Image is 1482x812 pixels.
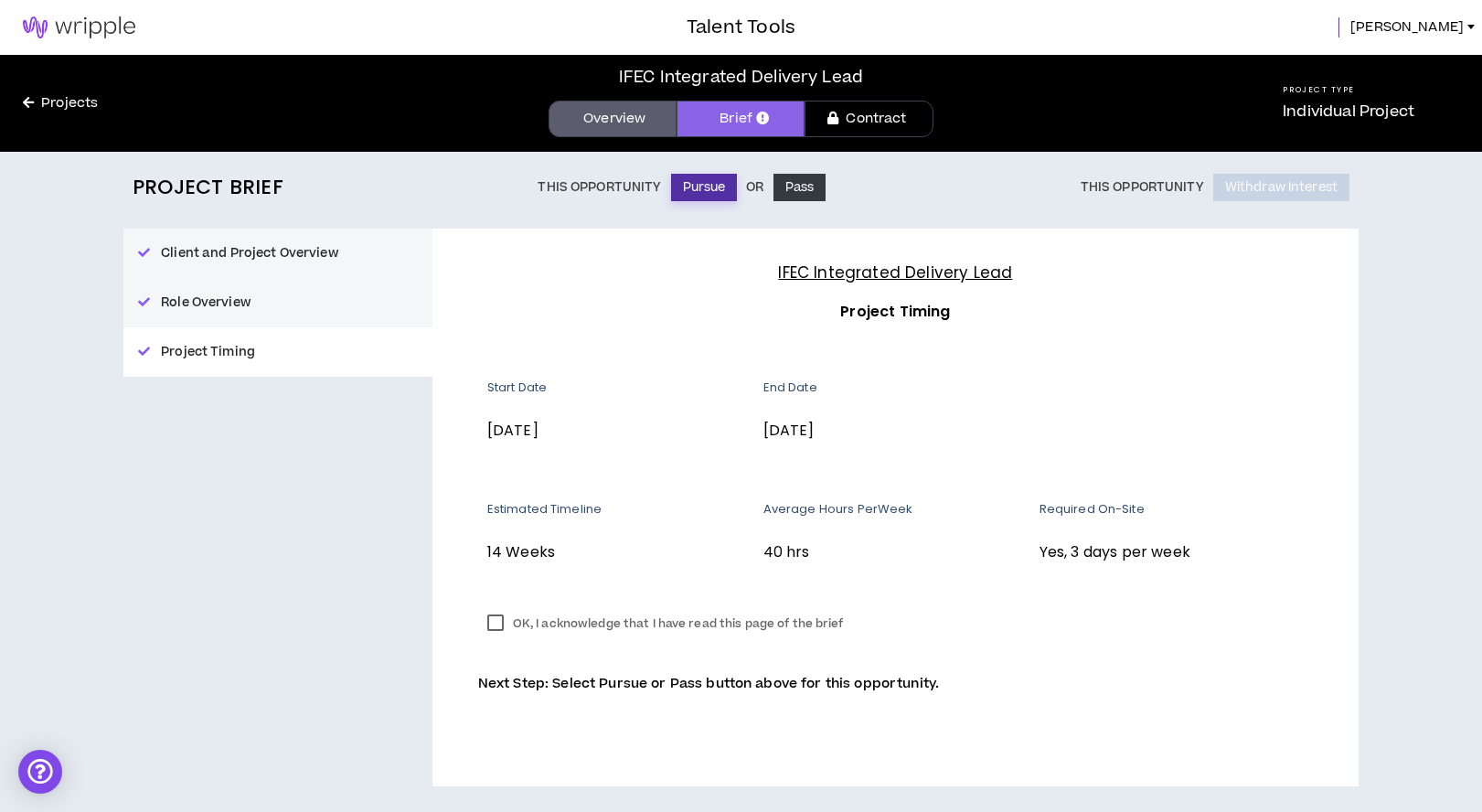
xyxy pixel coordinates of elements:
[763,501,1026,518] p: Average Hours Per Week
[805,101,933,137] a: Contract
[487,540,750,564] p: 14 Weeks
[677,101,805,137] a: Brief
[478,300,1313,324] h3: Project Timing
[549,101,677,137] a: Overview
[123,229,432,278] button: Client and Project Overview
[773,174,826,201] button: Pass
[133,176,283,199] h2: Project Brief
[619,65,863,90] div: IFEC Integrated Delivery Lead
[18,750,62,794] div: Open Intercom Messenger
[1350,17,1464,37] span: [PERSON_NAME]
[1213,174,1349,201] button: Withdraw Interest
[123,278,432,327] button: Role Overview
[487,501,750,518] p: Estimated Timeline
[1081,180,1204,195] p: This Opportunity
[1040,501,1313,518] p: Required On-Site
[487,419,750,443] p: [DATE]
[763,379,1026,396] p: End Date
[687,14,795,41] h3: Talent Tools
[1040,540,1313,564] p: Yes, 3 days per week
[1283,101,1414,123] p: Individual Project
[763,540,1026,564] p: 40 hrs
[487,379,750,396] p: Start Date
[1283,84,1414,96] h5: Project Type
[746,180,763,195] p: Or
[671,174,738,201] button: Pursue
[478,674,1313,694] p: Next Step: Select Pursue or Pass button above for this opportunity.
[763,419,1026,443] p: [DATE]
[478,261,1313,285] h4: IFEC Integrated Delivery Lead
[478,610,853,637] label: OK, I acknowledge that I have read this page of the brief
[538,180,661,195] p: This Opportunity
